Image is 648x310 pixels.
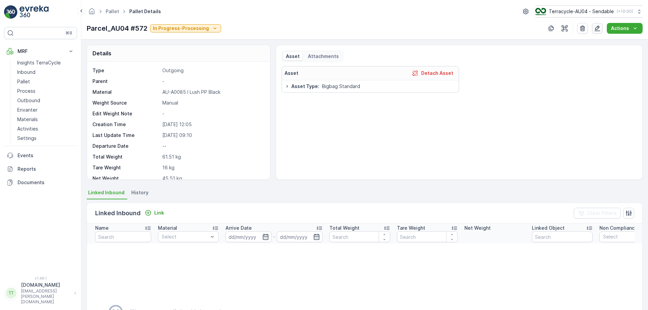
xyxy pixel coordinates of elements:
a: Outbound [15,96,77,105]
p: [DATE] 09:10 [162,132,263,139]
p: [EMAIL_ADDRESS][PERSON_NAME][DOMAIN_NAME] [21,288,71,305]
p: Actions [611,25,629,32]
p: Arrive Date [225,225,252,231]
p: Settings [17,135,36,142]
p: Insights TerraCycle [17,59,61,66]
p: Pallet [17,78,30,85]
span: Linked Inbound [88,189,125,196]
p: Net Weight [464,225,491,231]
input: Search [397,231,458,242]
p: Type [92,67,160,74]
input: Search [329,231,390,242]
a: Homepage [88,10,96,16]
p: Departure Date [92,143,160,149]
p: Linked Object [532,225,565,231]
p: Attachments [308,53,339,60]
input: dd/mm/yyyy [225,231,272,242]
p: Asset [286,53,300,60]
p: Reports [18,166,74,172]
p: Clear Filters [587,210,617,217]
p: Creation Time [92,121,160,128]
a: Inbound [15,67,77,77]
p: Documents [18,179,74,186]
p: Events [18,152,74,159]
a: Envanter [15,105,77,115]
button: In Progress-Processing [150,24,221,32]
p: Parent [92,78,160,85]
img: logo_light-DOdMpM7g.png [20,5,49,19]
p: Manual [162,100,263,106]
button: Terracycle-AU04 - Sendable(+10:00) [535,5,643,18]
a: Activities [15,124,77,134]
p: ( +10:00 ) [617,9,633,14]
p: Terracycle-AU04 - Sendable [549,8,614,15]
p: Asset [285,70,298,77]
p: - [162,110,263,117]
p: Tare Weight [397,225,425,231]
p: -- [162,143,263,149]
p: Parcel_AU04 #572 [87,23,147,33]
p: Edit Weight Note [92,110,160,117]
p: - [273,233,275,241]
div: TT [6,288,17,299]
p: MRF [18,48,63,55]
p: Activities [17,125,38,132]
p: AU-A0085 I Lush PP Black [162,89,263,95]
button: Detach Asset [409,69,456,77]
a: Materials [15,115,77,124]
p: 61.51 kg [162,153,263,160]
p: Weight Source [92,100,160,106]
p: Linked Inbound [95,208,141,218]
a: Pallet [15,77,77,86]
input: Search [532,231,593,242]
p: Total Weight [329,225,359,231]
p: Link [154,209,164,216]
button: TT[DOMAIN_NAME][EMAIL_ADDRESS][PERSON_NAME][DOMAIN_NAME] [4,282,77,305]
p: Tare Weight [92,164,160,171]
p: Last Update Time [92,132,160,139]
input: dd/mm/yyyy [277,231,323,242]
button: Link [142,209,167,217]
a: Process [15,86,77,96]
p: Envanter [17,107,37,113]
p: Process [17,88,35,94]
p: - [162,78,263,85]
p: [DATE] 12:05 [162,121,263,128]
a: Reports [4,162,77,176]
p: Details [92,49,111,57]
p: Outgoing [162,67,263,74]
p: Material [158,225,177,231]
span: Asset Type : [291,83,319,90]
p: In Progress-Processing [153,25,209,32]
p: Materials [17,116,38,123]
p: [DOMAIN_NAME] [21,282,71,288]
p: Net Weight [92,175,160,182]
a: Settings [15,134,77,143]
button: Clear Filters [574,208,621,219]
p: Non Compliance [599,225,638,231]
a: Pallet [106,8,119,14]
p: 16 kg [162,164,263,171]
button: Actions [607,23,643,34]
span: v 1.48.1 [4,276,77,280]
img: logo [4,5,18,19]
a: Events [4,149,77,162]
p: Detach Asset [421,70,453,77]
p: 45.51 kg [162,175,263,182]
a: Insights TerraCycle [15,58,77,67]
span: History [131,189,148,196]
p: ⌘B [65,30,72,36]
input: Search [95,231,151,242]
span: Bigbag Standard [322,83,360,90]
span: Pallet Details [128,8,162,15]
p: Material [92,89,160,95]
p: Inbound [17,69,35,76]
p: Name [95,225,109,231]
p: Outbound [17,97,40,104]
img: terracycle_logo.png [535,8,546,15]
a: Documents [4,176,77,189]
button: MRF [4,45,77,58]
p: Select [162,233,208,240]
p: Total Weight [92,153,160,160]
